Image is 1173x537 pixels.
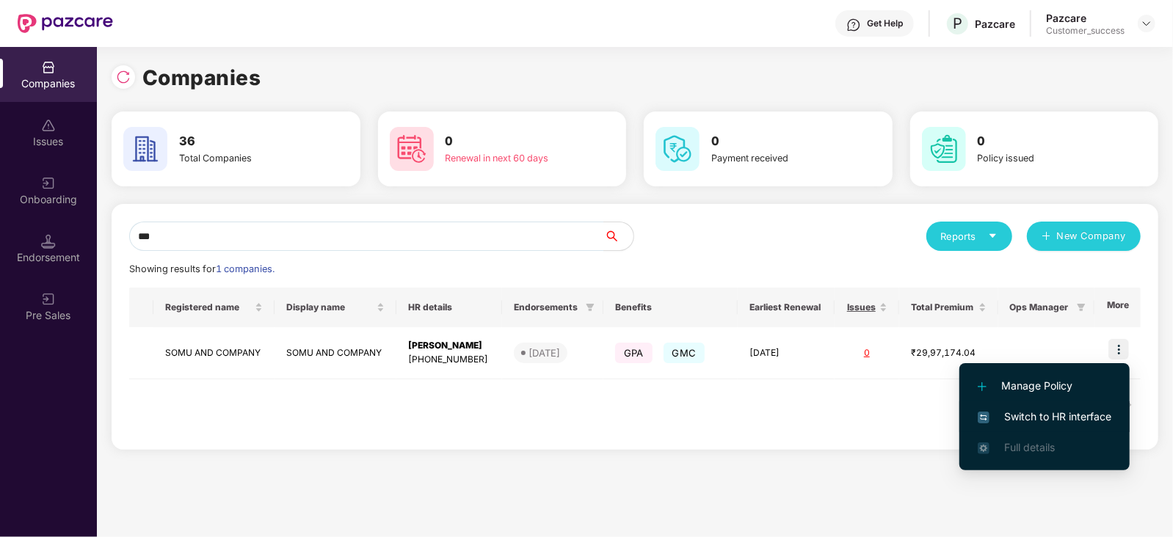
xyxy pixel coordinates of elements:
th: HR details [396,288,502,327]
th: Benefits [603,288,738,327]
img: icon [1108,339,1129,359]
span: filter [583,299,598,316]
img: svg+xml;base64,PHN2ZyB4bWxucz0iaHR0cDovL3d3dy53My5vcmcvMjAwMC9zdmciIHdpZHRoPSI2MCIgaGVpZ2h0PSI2MC... [922,127,966,171]
th: Total Premium [899,288,998,327]
img: svg+xml;base64,PHN2ZyBpZD0iSXNzdWVzX2Rpc2FibGVkIiB4bWxucz0iaHR0cDovL3d3dy53My5vcmcvMjAwMC9zdmciIH... [41,118,56,133]
span: Ops Manager [1010,302,1071,313]
span: Issues [846,302,876,313]
td: SOMU AND COMPANY [275,327,396,379]
div: Get Help [867,18,903,29]
img: svg+xml;base64,PHN2ZyBpZD0iSGVscC0zMngzMiIgeG1sbnM9Imh0dHA6Ly93d3cudzMub3JnLzIwMDAvc3ZnIiB3aWR0aD... [846,18,861,32]
button: plusNew Company [1027,222,1141,251]
span: GMC [664,343,705,363]
button: search [603,222,634,251]
span: Display name [286,302,374,313]
div: Renewal in next 60 days [446,151,572,166]
span: filter [1077,303,1086,312]
h3: 36 [179,132,305,151]
span: caret-down [988,231,998,241]
span: 1 companies. [216,263,275,274]
div: Customer_success [1046,25,1125,37]
span: Total Premium [911,302,976,313]
span: Full details [1004,441,1055,453]
img: svg+xml;base64,PHN2ZyBpZD0iRHJvcGRvd24tMzJ4MzIiIHhtbG5zPSJodHRwOi8vd3d3LnczLm9yZy8yMDAwL3N2ZyIgd2... [1141,18,1152,29]
img: svg+xml;base64,PHN2ZyB3aWR0aD0iMTQuNSIgaGVpZ2h0PSIxNC41IiB2aWV3Qm94PSIwIDAgMTYgMTYiIGZpbGw9Im5vbm... [41,234,56,249]
div: Pazcare [975,17,1015,31]
div: [DATE] [529,346,560,360]
th: Display name [275,288,396,327]
span: search [603,230,633,242]
div: [PHONE_NUMBER] [408,353,490,367]
th: Issues [835,288,899,327]
img: svg+xml;base64,PHN2ZyBpZD0iQ29tcGFuaWVzIiB4bWxucz0iaHR0cDovL3d3dy53My5vcmcvMjAwMC9zdmciIHdpZHRoPS... [41,60,56,75]
div: Total Companies [179,151,305,166]
h1: Companies [142,62,261,94]
h3: 0 [978,132,1104,151]
img: svg+xml;base64,PHN2ZyB4bWxucz0iaHR0cDovL3d3dy53My5vcmcvMjAwMC9zdmciIHdpZHRoPSIxNiIgaGVpZ2h0PSIxNi... [978,412,989,423]
span: filter [1074,299,1089,316]
span: Showing results for [129,263,275,274]
td: [DATE] [738,327,835,379]
span: Switch to HR interface [978,409,1111,425]
img: New Pazcare Logo [18,14,113,33]
th: Registered name [153,288,275,327]
img: svg+xml;base64,PHN2ZyB4bWxucz0iaHR0cDovL3d3dy53My5vcmcvMjAwMC9zdmciIHdpZHRoPSI2MCIgaGVpZ2h0PSI2MC... [390,127,434,171]
div: Payment received [711,151,838,166]
span: New Company [1057,229,1127,244]
h3: 0 [711,132,838,151]
div: 0 [846,346,887,360]
th: Earliest Renewal [738,288,835,327]
div: Pazcare [1046,11,1125,25]
span: Endorsements [514,302,580,313]
span: filter [586,303,595,312]
img: svg+xml;base64,PHN2ZyB4bWxucz0iaHR0cDovL3d3dy53My5vcmcvMjAwMC9zdmciIHdpZHRoPSIxMi4yMDEiIGhlaWdodD... [978,382,987,391]
div: Reports [941,229,998,244]
img: svg+xml;base64,PHN2ZyBpZD0iUmVsb2FkLTMyeDMyIiB4bWxucz0iaHR0cDovL3d3dy53My5vcmcvMjAwMC9zdmciIHdpZH... [116,70,131,84]
span: Manage Policy [978,378,1111,394]
div: [PERSON_NAME] [408,339,490,353]
img: svg+xml;base64,PHN2ZyB3aWR0aD0iMjAiIGhlaWdodD0iMjAiIHZpZXdCb3g9IjAgMCAyMCAyMCIgZmlsbD0ibm9uZSIgeG... [41,176,56,191]
img: svg+xml;base64,PHN2ZyB4bWxucz0iaHR0cDovL3d3dy53My5vcmcvMjAwMC9zdmciIHdpZHRoPSI2MCIgaGVpZ2h0PSI2MC... [123,127,167,171]
span: P [953,15,962,32]
span: Registered name [165,302,253,313]
span: GPA [615,343,653,363]
span: plus [1042,231,1051,243]
img: svg+xml;base64,PHN2ZyB3aWR0aD0iMjAiIGhlaWdodD0iMjAiIHZpZXdCb3g9IjAgMCAyMCAyMCIgZmlsbD0ibm9uZSIgeG... [41,292,56,307]
img: svg+xml;base64,PHN2ZyB4bWxucz0iaHR0cDovL3d3dy53My5vcmcvMjAwMC9zdmciIHdpZHRoPSI2MCIgaGVpZ2h0PSI2MC... [655,127,700,171]
div: Policy issued [978,151,1104,166]
h3: 0 [446,132,572,151]
img: svg+xml;base64,PHN2ZyB4bWxucz0iaHR0cDovL3d3dy53My5vcmcvMjAwMC9zdmciIHdpZHRoPSIxNi4zNjMiIGhlaWdodD... [978,442,989,454]
div: ₹29,97,174.04 [911,346,987,360]
th: More [1094,288,1141,327]
td: SOMU AND COMPANY [153,327,275,379]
